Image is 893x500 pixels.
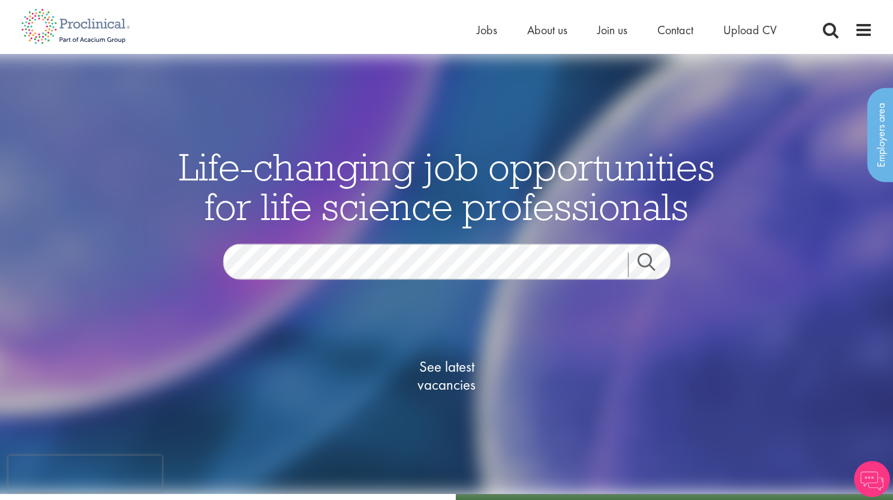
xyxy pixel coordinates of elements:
a: Jobs [477,22,497,38]
span: See latest vacancies [387,357,507,393]
iframe: reCAPTCHA [8,456,162,492]
a: About us [527,22,567,38]
a: Contact [657,22,693,38]
a: See latestvacancies [387,309,507,441]
img: Chatbot [854,461,890,497]
a: Job search submit button [628,252,679,276]
span: Life-changing job opportunities for life science professionals [179,142,715,230]
a: Join us [597,22,627,38]
a: Upload CV [723,22,777,38]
